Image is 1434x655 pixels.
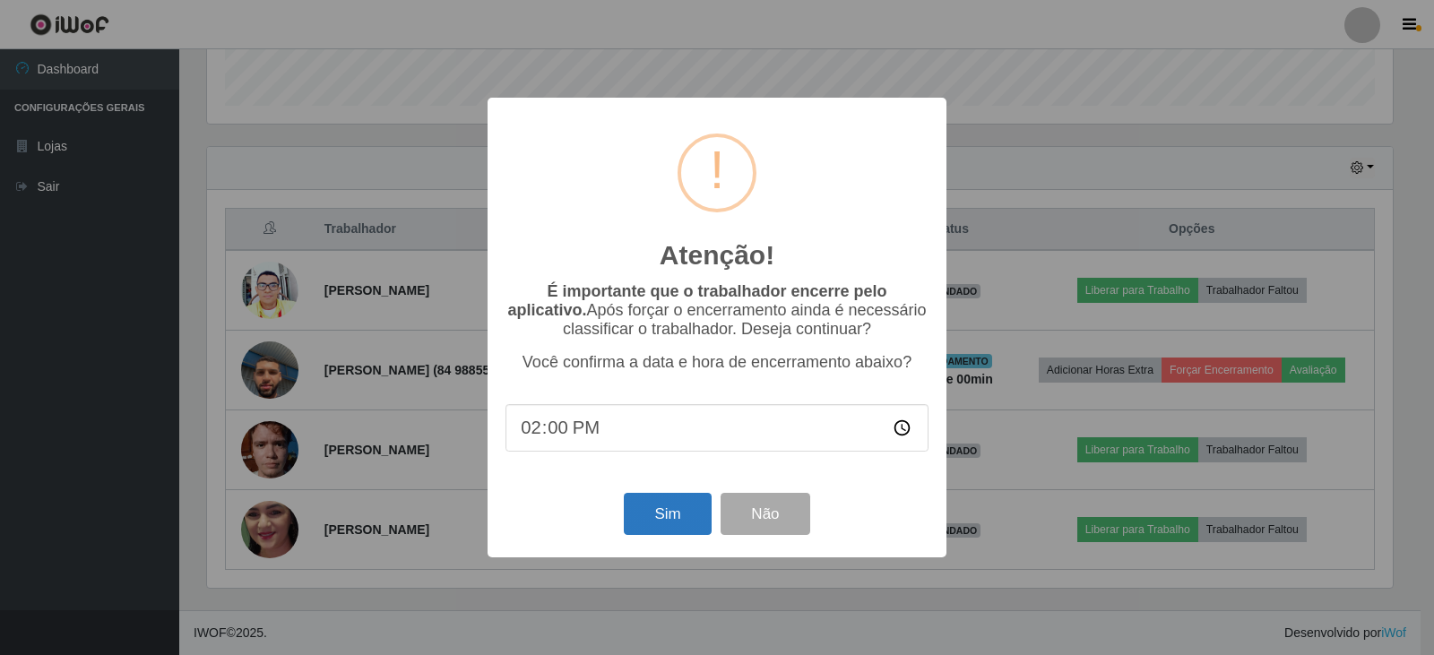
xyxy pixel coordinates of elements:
[624,493,711,535] button: Sim
[721,493,809,535] button: Não
[505,282,929,339] p: Após forçar o encerramento ainda é necessário classificar o trabalhador. Deseja continuar?
[507,282,886,319] b: É importante que o trabalhador encerre pelo aplicativo.
[505,353,929,372] p: Você confirma a data e hora de encerramento abaixo?
[660,239,774,271] h2: Atenção!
